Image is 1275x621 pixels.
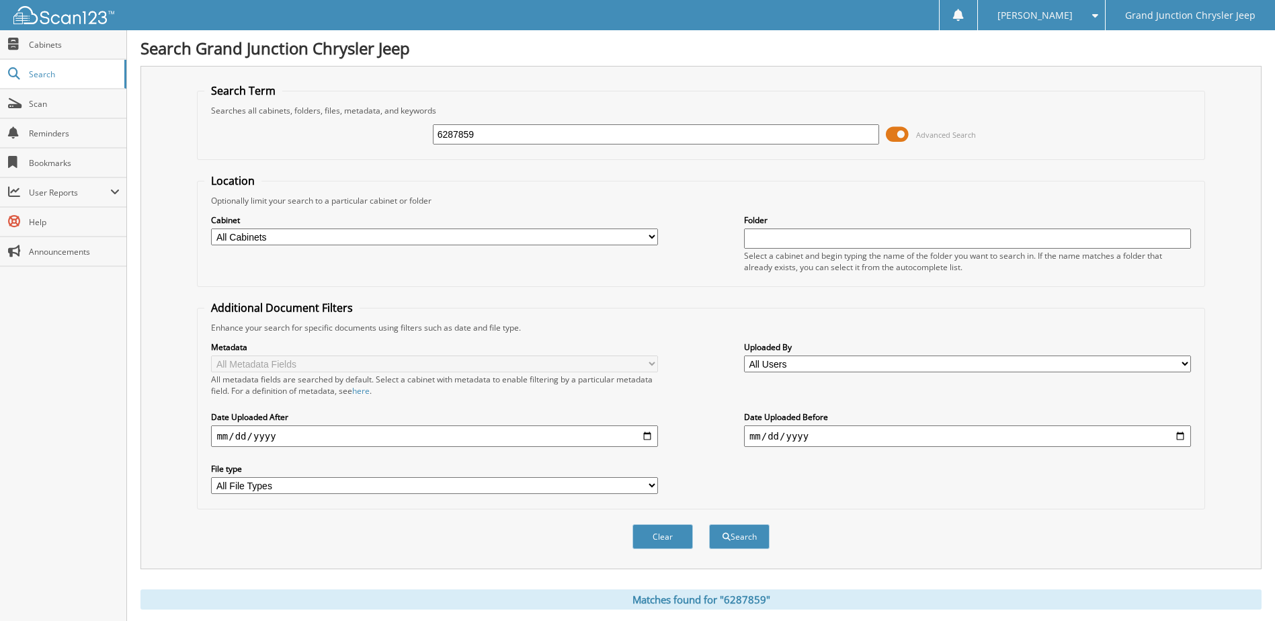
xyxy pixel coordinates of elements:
[744,214,1191,226] label: Folder
[916,130,976,140] span: Advanced Search
[204,173,261,188] legend: Location
[29,39,120,50] span: Cabinets
[211,463,658,474] label: File type
[211,425,658,447] input: start
[211,341,658,353] label: Metadata
[744,411,1191,423] label: Date Uploaded Before
[997,11,1073,19] span: [PERSON_NAME]
[29,128,120,139] span: Reminders
[211,374,658,397] div: All metadata fields are searched by default. Select a cabinet with metadata to enable filtering b...
[140,589,1262,610] div: Matches found for "6287859"
[29,246,120,257] span: Announcements
[744,341,1191,353] label: Uploaded By
[204,322,1197,333] div: Enhance your search for specific documents using filters such as date and file type.
[29,98,120,110] span: Scan
[29,216,120,228] span: Help
[709,524,770,549] button: Search
[204,83,282,98] legend: Search Term
[204,105,1197,116] div: Searches all cabinets, folders, files, metadata, and keywords
[204,300,360,315] legend: Additional Document Filters
[744,250,1191,273] div: Select a cabinet and begin typing the name of the folder you want to search in. If the name match...
[29,187,110,198] span: User Reports
[1125,11,1256,19] span: Grand Junction Chrysler Jeep
[211,214,658,226] label: Cabinet
[29,69,118,80] span: Search
[13,6,114,24] img: scan123-logo-white.svg
[140,37,1262,59] h1: Search Grand Junction Chrysler Jeep
[352,385,370,397] a: here
[211,411,658,423] label: Date Uploaded After
[29,157,120,169] span: Bookmarks
[744,425,1191,447] input: end
[632,524,693,549] button: Clear
[204,195,1197,206] div: Optionally limit your search to a particular cabinet or folder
